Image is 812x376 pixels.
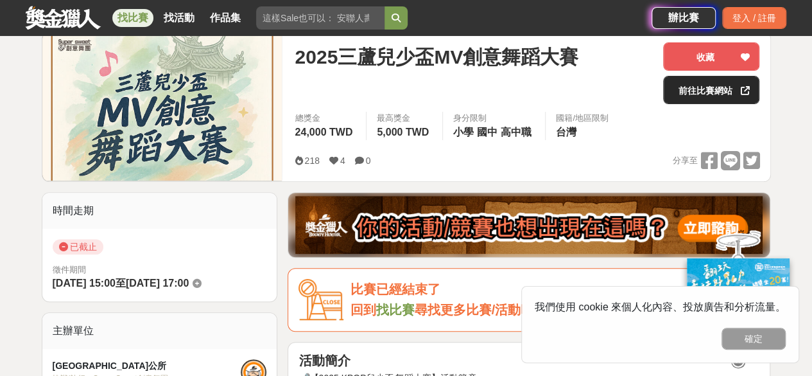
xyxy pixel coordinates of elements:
[112,9,153,27] a: 找比賽
[453,112,535,125] div: 身分限制
[298,279,343,321] img: Icon
[501,127,531,138] span: 高中職
[722,7,786,29] div: 登入 / 註冊
[414,303,546,317] span: 尋找更多比賽/活動吧！
[687,258,790,344] img: ff197300-f8ee-455f-a0ae-06a3645bc375.jpg
[53,278,116,289] span: [DATE] 15:00
[295,112,356,125] span: 總獎金
[126,278,189,289] span: [DATE] 17:00
[298,354,350,368] strong: 活動簡介
[350,279,759,300] div: 比賽已經結束了
[663,42,759,71] button: 收藏
[477,127,497,138] span: 國中
[376,303,414,317] a: 找比賽
[652,7,716,29] a: 辦比賽
[672,151,697,170] span: 分享至
[453,127,474,138] span: 小學
[535,301,786,312] span: 我們使用 cookie 來個人化內容、投放廣告和分析流量。
[116,278,126,289] span: 至
[42,313,277,349] div: 主辦單位
[295,196,763,254] img: 8d38da2b-d6e6-4937-becc-c0896c26bee2.png
[366,156,371,166] span: 0
[556,112,609,125] div: 國籍/地區限制
[295,42,578,71] span: 2025三蘆兒少盃MV創意舞蹈大賽
[663,76,759,104] a: 前往比賽網站
[350,303,376,317] span: 回到
[53,239,103,255] span: 已截止
[159,9,200,27] a: 找活動
[42,193,277,229] div: 時間走期
[295,127,352,138] span: 24,000 TWD
[304,156,319,166] span: 218
[53,359,241,373] div: [GEOGRAPHIC_DATA]公所
[340,156,345,166] span: 4
[721,328,786,350] button: 確定
[53,265,86,274] span: 徵件期間
[205,9,246,27] a: 作品集
[377,127,429,138] span: 5,000 TWD
[556,127,576,138] span: 台灣
[42,32,282,181] img: Cover Image
[256,6,384,30] input: 這樣Sale也可以： 安聯人壽創意銷售法募集
[377,112,432,125] span: 最高獎金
